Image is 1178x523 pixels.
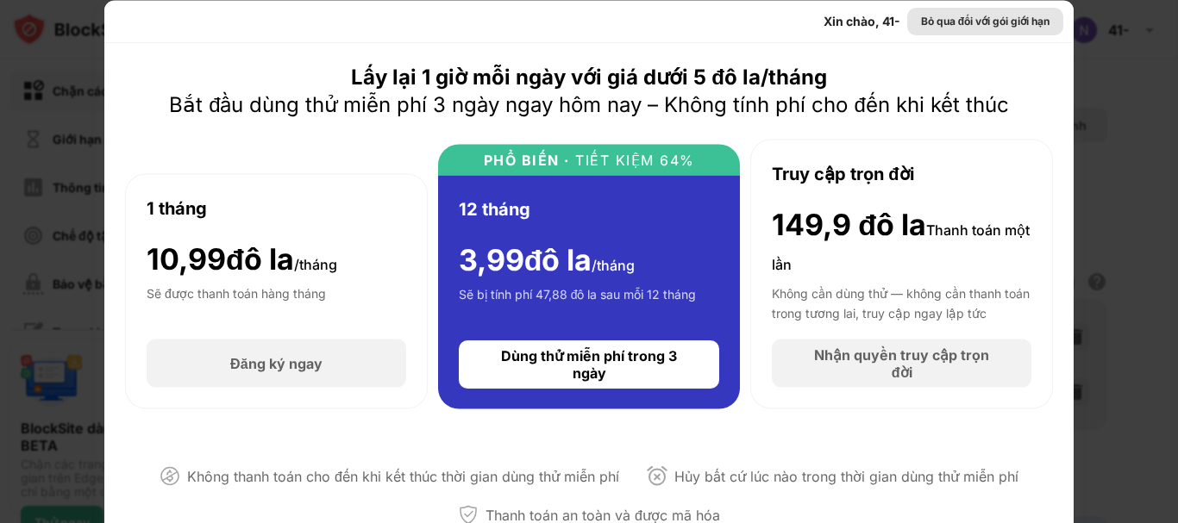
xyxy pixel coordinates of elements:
[459,242,524,277] font: 3,99
[294,256,337,273] font: /tháng
[459,199,530,220] font: 12 tháng
[501,347,677,382] font: Dùng thử miễn phí trong 3 ngày
[147,241,226,277] font: 10,99
[824,13,900,28] font: Xin chào, 41-
[147,198,207,219] font: 1 tháng
[674,468,1018,485] font: Hủy bất cứ lúc nào trong thời gian dùng thử miễn phí
[921,14,1050,27] font: Bỏ qua đối với gói giới hạn
[351,64,827,89] font: Lấy lại 1 giờ mỗi ngày với giá dưới 5 đô la/tháng
[169,91,1009,116] font: Bắt đầu dùng thử miễn phí 3 ngày ngay hôm nay – Không tính phí cho đến khi kết thúc
[772,163,913,184] font: Truy cập trọn đời
[486,506,720,523] font: Thanh toán an toàn và được mã hóa
[160,466,180,487] img: không trả tiền
[147,286,326,301] font: Sẽ được thanh toán hàng tháng
[772,221,1030,273] font: Thanh toán một lần
[230,355,322,372] font: Đăng ký ngay
[459,287,697,302] font: Sẽ bị tính phí 47,88 đô la sau mỗi 12 tháng
[592,257,635,274] font: /tháng
[814,346,989,381] font: Nhận quyền truy cập trọn đời
[647,466,667,487] img: hủy bất cứ lúc nào
[772,286,1030,320] font: Không cần dùng thử — không cần thanh toán trong tương lai, truy cập ngay lập tức
[772,206,926,241] font: 149,9 đô la
[484,151,570,168] font: PHỔ BIẾN ·
[226,241,294,277] font: đô la
[575,151,695,168] font: TIẾT KIỆM 64%
[187,468,619,485] font: Không thanh toán cho đến khi kết thúc thời gian dùng thử miễn phí
[524,242,592,277] font: đô la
